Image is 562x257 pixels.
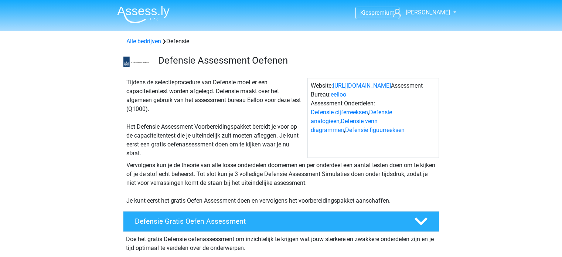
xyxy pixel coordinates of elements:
[307,78,439,158] div: Website: Assessment Bureau: Assessment Onderdelen: , , ,
[360,9,371,16] span: Kies
[406,9,450,16] span: [PERSON_NAME]
[126,38,161,45] a: Alle bedrijven
[123,37,439,46] div: Defensie
[123,78,307,158] div: Tijdens de selectieprocedure van Defensie moet er een capaciteitentest worden afgelegd. Defensie ...
[117,6,170,23] img: Assessly
[345,126,405,133] a: Defensie figuurreeksen
[123,161,439,205] div: Vervolgens kun je de theorie van alle losse onderdelen doornemen en per onderdeel een aantal test...
[120,211,442,232] a: Defensie Gratis Oefen Assessment
[311,109,392,125] a: Defensie analogieen
[311,109,368,116] a: Defensie cijferreeksen
[158,55,433,66] h3: Defensie Assessment Oefenen
[356,8,399,18] a: Kiespremium
[135,217,402,226] h4: Defensie Gratis Oefen Assessment
[123,232,439,253] div: Doe het gratis Defensie oefenassessment om inzichtelijk te krijgen wat jouw sterkere en zwakkere ...
[333,82,391,89] a: [URL][DOMAIN_NAME]
[371,9,395,16] span: premium
[331,91,346,98] a: eelloo
[311,118,378,133] a: Defensie venn diagrammen
[390,8,451,17] a: [PERSON_NAME]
